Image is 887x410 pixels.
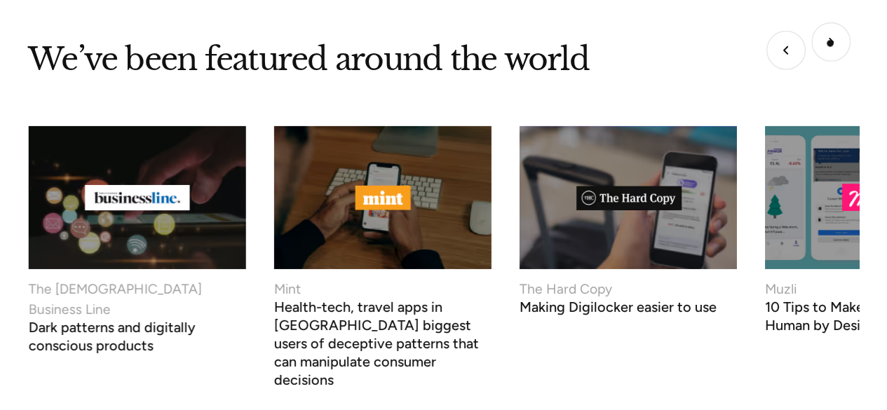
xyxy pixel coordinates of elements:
h3: Making Digilocker easier to use [520,302,717,316]
a: The Hard CopyMaking Digilocker easier to use [520,126,737,312]
h3: Health-tech, travel apps in [GEOGRAPHIC_DATA] biggest users of deceptive patterns that can manipu... [274,302,492,389]
div: Go to last slide [758,22,806,70]
div: The Hard Copy [520,279,612,299]
div: The [DEMOGRAPHIC_DATA] Business Line [29,279,246,320]
div: Next slide [811,22,859,70]
div: Muzli [765,279,797,299]
h3: Dark patterns and digitally conscious products [29,322,246,355]
a: The [DEMOGRAPHIC_DATA] Business LineDark patterns and digitally conscious products [29,126,246,350]
a: MintHealth-tech, travel apps in [GEOGRAPHIC_DATA] biggest users of deceptive patterns that can ma... [274,126,492,385]
div: Mint [274,279,301,299]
